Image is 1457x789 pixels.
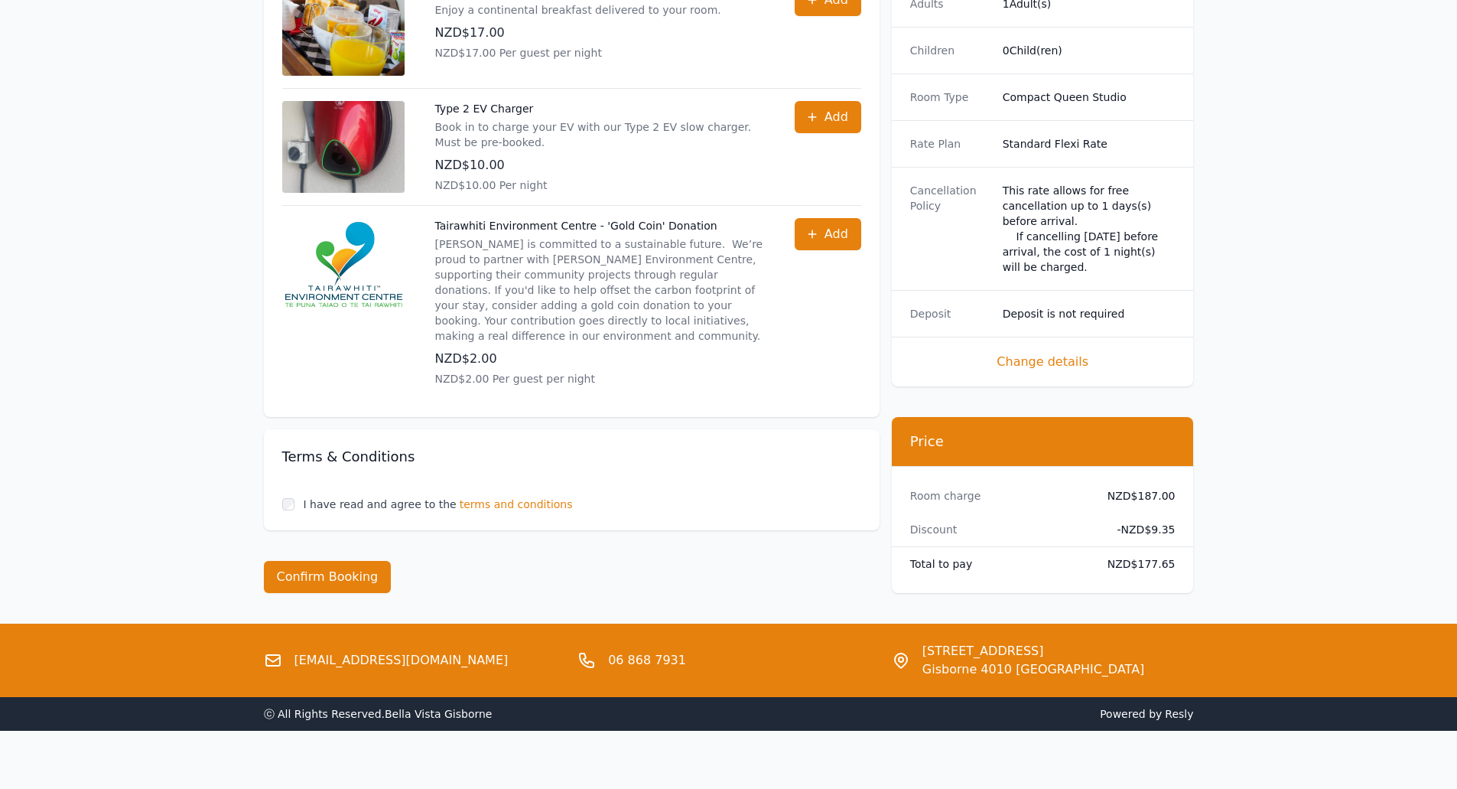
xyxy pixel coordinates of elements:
dt: Room charge [910,488,1083,504]
p: NZD$2.00 Per guest per night [435,371,764,386]
button: Add [795,101,861,133]
dd: - NZD$9.35 [1095,522,1176,537]
dd: 0 Child(ren) [1003,43,1176,58]
p: [PERSON_NAME] is committed to a sustainable future. We’re proud to partner with [PERSON_NAME] Env... [435,236,764,344]
h3: Price [910,432,1176,451]
span: terms and conditions [460,497,573,512]
p: Type 2 EV Charger [435,101,764,116]
dt: Deposit [910,306,990,321]
span: Powered by [735,706,1194,722]
span: Change details [910,353,1176,371]
dt: Rate Plan [910,136,990,152]
span: Gisborne 4010 [GEOGRAPHIC_DATA] [922,660,1144,679]
span: [STREET_ADDRESS] [922,642,1144,660]
a: Resly [1165,708,1193,720]
p: NZD$17.00 Per guest per night [435,45,721,60]
dd: NZD$177.65 [1095,556,1176,572]
div: This rate allows for free cancellation up to 1 days(s) before arrival. If cancelling [DATE] befor... [1003,183,1176,275]
p: Tairawhiti Environment Centre - 'Gold Coin' Donation [435,218,764,233]
dt: Discount [910,522,1083,537]
p: Book in to charge your EV with our Type 2 EV slow charger. Must be pre-booked. [435,119,764,150]
dt: Total to pay [910,556,1083,572]
p: NZD$17.00 [435,24,721,42]
a: 06 868 7931 [608,651,686,670]
dt: Children [910,43,990,58]
img: Type 2 EV Charger [282,101,405,193]
dd: Deposit is not required [1003,306,1176,321]
h3: Terms & Conditions [282,448,861,466]
span: Add [824,225,848,243]
dd: Compact Queen Studio [1003,90,1176,105]
a: [EMAIL_ADDRESS][DOMAIN_NAME] [294,651,509,670]
img: Tairawhiti Environment Centre - 'Gold Coin' Donation [282,218,405,310]
dt: Cancellation Policy [910,183,990,275]
p: Enjoy a continental breakfast delivered to your room. [435,2,721,18]
dt: Room Type [910,90,990,105]
button: Add [795,218,861,250]
span: Add [824,108,848,126]
p: NZD$10.00 Per night [435,178,764,193]
button: Confirm Booking [264,561,392,593]
dd: NZD$187.00 [1095,488,1176,504]
dd: Standard Flexi Rate [1003,136,1176,152]
span: ⓒ All Rights Reserved. Bella Vista Gisborne [264,708,493,720]
p: NZD$10.00 [435,156,764,174]
label: I have read and agree to the [304,498,457,510]
p: NZD$2.00 [435,350,764,368]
